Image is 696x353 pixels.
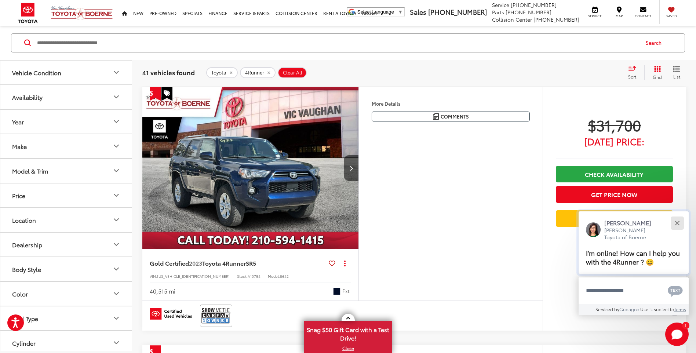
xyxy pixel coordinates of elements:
[150,287,175,295] div: 40,515 mi
[0,233,132,256] button: DealershipDealership
[189,259,202,267] span: 2023
[0,159,132,183] button: Model & TrimModel & Trim
[280,273,289,279] span: 8642
[492,16,532,23] span: Collision Center
[305,322,391,344] span: Snag $50 Gift Card with a Test Drive!
[142,87,359,250] div: 2023 Toyota 4Runner SR5 0
[278,67,307,78] button: Clear All
[12,216,36,223] div: Location
[12,339,36,346] div: Cylinder
[492,8,504,16] span: Parts
[12,290,28,297] div: Color
[0,183,132,207] button: PricePrice
[12,118,24,125] div: Year
[624,65,644,80] button: Select sort value
[640,306,674,312] span: Use is subject to
[665,323,689,346] svg: Start Chat
[211,70,226,76] span: Toyota
[112,191,121,200] div: Price
[344,260,346,266] span: dropdown dots
[511,1,557,8] span: [PHONE_NUMBER]
[240,67,276,78] button: remove 4Runner
[685,324,686,327] span: 1
[604,219,659,227] p: [PERSON_NAME]
[112,216,121,225] div: Location
[142,68,195,77] span: 41 vehicles found
[579,211,689,315] div: Close[PERSON_NAME][PERSON_NAME] Toyota of BoerneI'm online! How can I help you with the 4Runner ?...
[663,14,679,18] span: Saved
[150,273,157,279] span: VIN:
[667,65,686,80] button: List View
[150,259,326,267] a: Gold Certified2023Toyota 4RunnerSR5
[12,241,42,248] div: Dealership
[556,210,673,227] a: Value Your Trade
[245,70,264,76] span: 4Runner
[506,8,551,16] span: [PHONE_NUMBER]
[338,256,351,269] button: Actions
[398,9,403,15] span: ▼
[112,314,121,323] div: Fuel Type
[150,259,189,267] span: Gold Certified
[372,112,530,121] button: Comments
[206,67,238,78] button: remove Toyota
[0,282,132,306] button: ColorColor
[357,9,394,15] span: Select Language
[150,308,192,320] img: Toyota Certified Used Vehicles
[12,69,61,76] div: Vehicle Condition
[161,87,172,101] span: Special
[150,87,161,101] span: Get Price Drop Alert
[112,290,121,298] div: Color
[433,113,439,120] img: Comments
[246,259,256,267] span: SR5
[237,273,248,279] span: Stock:
[492,1,509,8] span: Service
[51,6,113,21] img: Vic Vaughan Toyota of Boerne
[644,65,667,80] button: Grid View
[372,101,530,106] h4: More Details
[112,265,121,274] div: Body Style
[0,257,132,281] button: Body StyleBody Style
[669,215,685,231] button: Close
[556,166,673,182] a: Check Availability
[611,14,627,18] span: Map
[619,306,640,312] a: Gubagoo.
[112,240,121,249] div: Dealership
[112,167,121,175] div: Model & Trim
[112,117,121,126] div: Year
[410,7,426,17] span: Sales
[639,34,672,52] button: Search
[283,70,302,76] span: Clear All
[112,339,121,347] div: Cylinder
[556,138,673,145] span: [DATE] Price:
[587,14,603,18] span: Service
[653,74,662,80] span: Grid
[248,273,260,279] span: A10754
[665,323,689,346] button: Toggle Chat Window
[0,134,132,158] button: MakeMake
[0,306,132,330] button: Fuel TypeFuel Type
[666,282,685,299] button: Chat with SMS
[604,227,659,241] p: [PERSON_NAME] Toyota of Boerne
[202,259,246,267] span: Toyota 4Runner
[0,208,132,232] button: LocationLocation
[533,16,579,23] span: [PHONE_NUMBER]
[268,273,280,279] span: Model:
[428,7,487,17] span: [PHONE_NUMBER]
[12,143,27,150] div: Make
[342,288,351,295] span: Ext.
[12,94,43,101] div: Availability
[12,266,41,273] div: Body Style
[157,273,230,279] span: [US_VEHICLE_IDENTIFICATION_NUMBER]
[201,306,231,325] img: CarFax One Owner
[441,113,469,120] span: Comments
[595,306,619,312] span: Serviced by
[556,186,673,203] button: Get Price Now
[36,34,639,52] form: Search by Make, Model, or Keyword
[579,277,689,304] textarea: Type your message
[12,167,48,174] div: Model & Trim
[112,93,121,102] div: Availability
[0,110,132,134] button: YearYear
[628,73,636,80] span: Sort
[674,306,686,312] a: Terms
